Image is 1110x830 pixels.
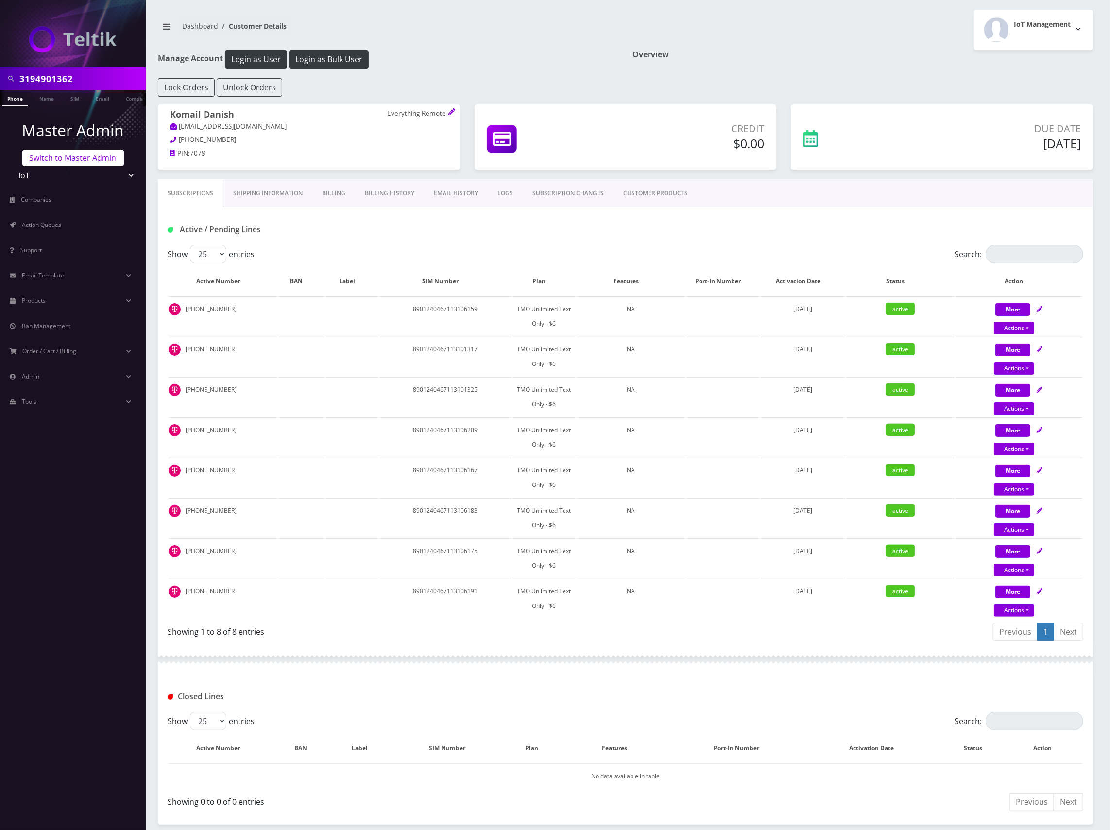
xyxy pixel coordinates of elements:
[686,267,760,295] th: Port-In Number: activate to sort column ascending
[225,50,287,69] button: Login as User
[523,179,614,207] a: SUBSCRIPTION CHANGES
[169,545,181,557] img: t_img.png
[169,303,181,315] img: t_img.png
[512,267,576,295] th: Plan: activate to sort column ascending
[190,149,205,157] span: 7079
[886,464,915,476] span: active
[168,712,255,730] label: Show entries
[169,344,181,356] img: t_img.png
[223,53,289,64] a: Login as User
[608,136,764,151] h5: $0.00
[168,692,463,701] h1: Closed Lines
[182,21,218,31] a: Dashboard
[190,712,226,730] select: Showentries
[488,179,523,207] a: LOGS
[2,90,28,106] a: Phone
[168,225,463,234] h1: Active / Pending Lines
[793,305,812,313] span: [DATE]
[512,417,576,457] td: TMO Unlimited Text Only - $6
[995,505,1030,518] button: More
[169,586,181,598] img: t_img.png
[944,734,1012,762] th: Status: activate to sort column ascending
[994,564,1034,576] a: Actions
[1009,793,1054,811] a: Previous
[355,179,424,207] a: Billing History
[994,523,1034,536] a: Actions
[223,179,312,207] a: Shipping Information
[168,694,173,700] img: Closed Lines
[994,483,1034,496] a: Actions
[169,417,277,457] td: [PHONE_NUMBER]
[1014,20,1071,29] h2: IoT Management
[169,267,277,295] th: Active Number: activate to sort column ascending
[995,384,1030,397] button: More
[512,579,576,618] td: TMO Unlimited Text Only - $6
[169,538,277,578] td: [PHONE_NUMBER]
[169,498,277,537] td: [PHONE_NUMBER]
[190,245,226,263] select: Showentries
[886,585,915,597] span: active
[793,385,812,394] span: [DATE]
[994,402,1034,415] a: Actions
[158,50,618,69] h1: Manage Account
[169,579,277,618] td: [PHONE_NUMBER]
[886,545,915,557] span: active
[179,135,237,144] span: [PHONE_NUMBER]
[158,16,618,44] nav: breadcrumb
[121,90,154,105] a: Company
[512,498,576,537] td: TMO Unlimited Text Only - $6
[168,622,618,638] div: Showing 1 to 8 of 8 entries
[577,458,685,497] td: NA
[217,78,282,97] button: Unlock Orders
[633,50,1093,59] h1: Overview
[995,344,1030,356] button: More
[379,498,512,537] td: 8901240467113106183
[169,458,277,497] td: [PHONE_NUMBER]
[995,303,1030,316] button: More
[995,424,1030,437] button: More
[22,221,61,229] span: Action Queues
[512,458,576,497] td: TMO Unlimited Text Only - $6
[169,505,181,517] img: t_img.png
[793,506,812,515] span: [DATE]
[565,734,674,762] th: Features: activate to sort column ascending
[22,322,70,330] span: Ban Management
[761,267,845,295] th: Activation Date: activate to sort column ascending
[1054,623,1083,641] a: Next
[379,579,512,618] td: 8901240467113106191
[20,246,42,254] span: Support
[886,303,915,315] span: active
[170,109,448,121] h1: Komail Danish
[22,398,36,406] span: Tools
[22,150,124,166] a: Switch to Master Admin
[577,538,685,578] td: NA
[810,734,943,762] th: Activation Date: activate to sort column ascending
[846,267,955,295] th: Status: activate to sort column ascending
[289,50,369,69] button: Login as Bulk User
[986,245,1083,263] input: Search:
[158,78,215,97] button: Lock Orders
[577,377,685,416] td: NA
[169,465,181,477] img: t_img.png
[379,538,512,578] td: 8901240467113106175
[387,109,448,118] p: Everything Remote
[886,383,915,396] span: active
[994,604,1034,617] a: Actions
[886,504,915,517] span: active
[169,296,277,336] td: [PHONE_NUMBER]
[993,623,1038,641] a: Previous
[379,337,512,376] td: 8901240467113101317
[379,267,512,295] th: SIM Number: activate to sort column ascending
[994,443,1034,455] a: Actions
[22,372,39,380] span: Admin
[168,792,618,808] div: Showing 0 to 0 of 0 entries
[169,337,277,376] td: [PHONE_NUMBER]
[675,734,809,762] th: Port-In Number: activate to sort column ascending
[66,90,84,105] a: SIM
[19,69,143,88] input: Search in Company
[379,417,512,457] td: 8901240467113106209
[289,53,369,64] a: Login as Bulk User
[974,10,1093,50] button: IoT Management
[379,458,512,497] td: 8901240467113106167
